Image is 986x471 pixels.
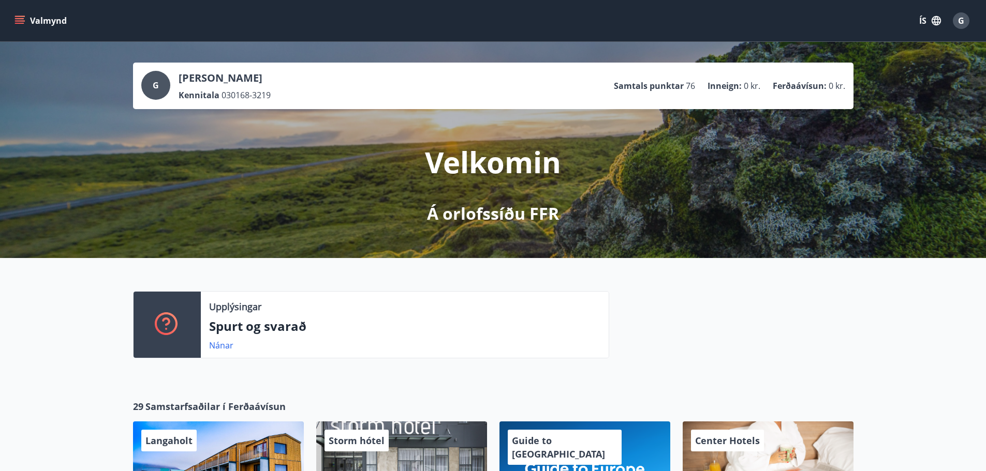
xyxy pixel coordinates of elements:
a: Nánar [209,340,233,351]
p: Inneign : [708,80,742,92]
button: G [949,8,974,33]
p: [PERSON_NAME] [179,71,271,85]
span: G [958,15,964,26]
p: Á orlofssíðu FFR [427,202,559,225]
button: menu [12,11,71,30]
span: 76 [686,80,695,92]
button: ÍS [914,11,947,30]
span: Samstarfsaðilar í Ferðaávísun [145,400,286,413]
span: G [153,80,159,91]
p: Upplýsingar [209,300,261,313]
span: Guide to [GEOGRAPHIC_DATA] [512,434,605,460]
span: 29 [133,400,143,413]
p: Kennitala [179,89,219,101]
span: Center Hotels [695,434,760,447]
span: 030168-3219 [222,89,271,101]
p: Spurt og svarað [209,317,600,335]
span: Langaholt [145,434,193,447]
span: Storm hótel [329,434,385,447]
p: Ferðaávísun : [773,80,827,92]
span: 0 kr. [744,80,760,92]
p: Samtals punktar [614,80,684,92]
span: 0 kr. [829,80,845,92]
p: Velkomin [425,142,561,181]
